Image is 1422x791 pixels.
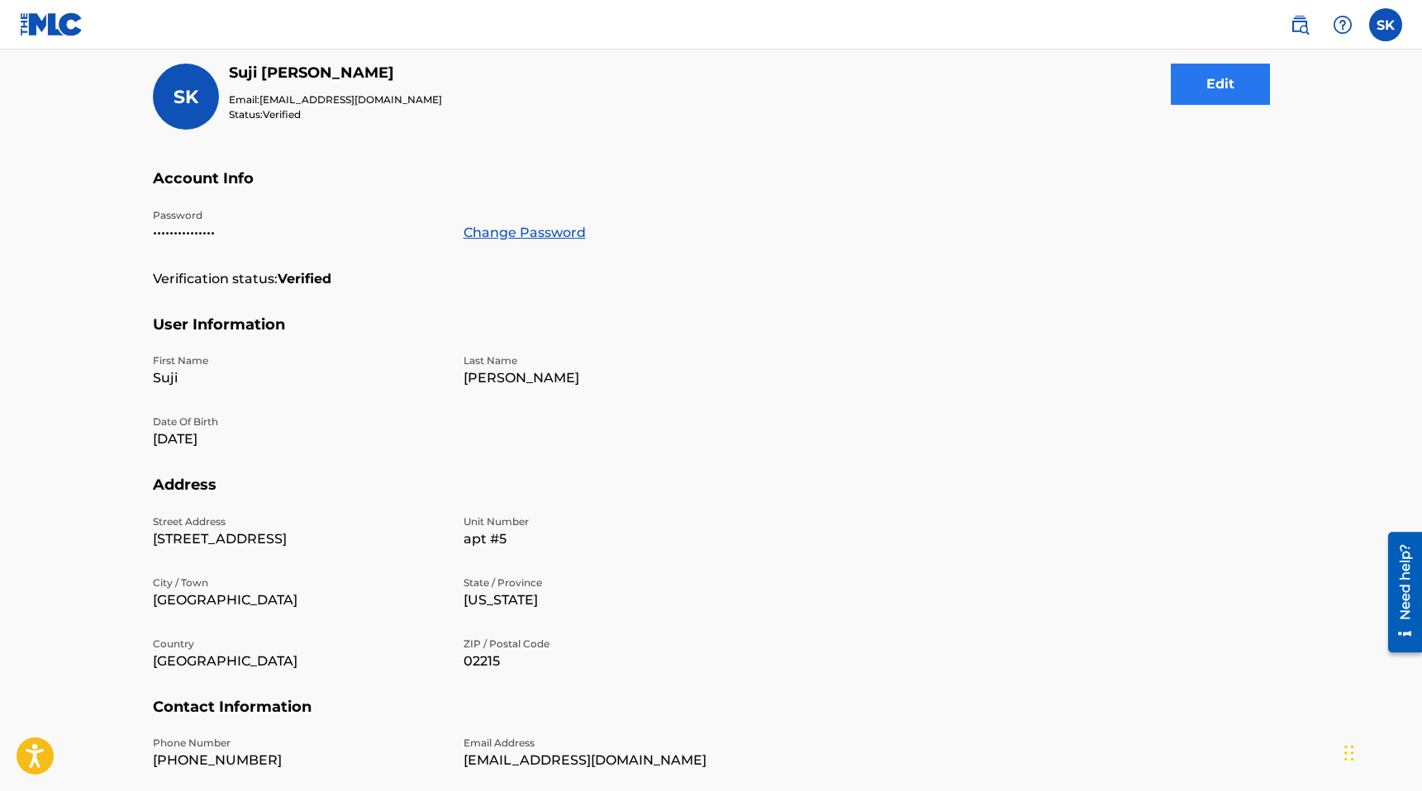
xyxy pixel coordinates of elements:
p: City / Town [153,575,444,590]
h5: Address [153,476,1270,514]
p: apt #5 [464,529,754,549]
p: ZIP / Postal Code [464,637,754,651]
p: Password [153,208,444,223]
p: [GEOGRAPHIC_DATA] [153,651,444,671]
div: 채팅 위젯 [1339,712,1422,791]
iframe: Chat Widget [1339,712,1422,791]
p: Suji [153,368,444,388]
div: User Menu [1369,8,1402,41]
p: [US_STATE] [464,590,754,610]
p: [PERSON_NAME] [464,368,754,388]
p: Date Of Birth [153,414,444,429]
p: State / Province [464,575,754,590]
a: Change Password [464,223,586,243]
p: Last Name [464,353,754,368]
img: search [1290,15,1310,35]
p: First Name [153,353,444,368]
p: Street Address [153,514,444,529]
p: [GEOGRAPHIC_DATA] [153,590,444,610]
p: Country [153,637,444,651]
p: Unit Number [464,514,754,529]
p: 02215 [464,651,754,671]
iframe: Resource Center [1376,526,1422,659]
strong: Verified [278,269,331,289]
p: ••••••••••••••• [153,223,444,243]
p: [EMAIL_ADDRESS][DOMAIN_NAME] [464,751,754,770]
button: Edit [1171,64,1270,105]
span: Verified [263,108,301,121]
p: Email: [229,92,442,107]
h5: Suji Kim [229,64,442,83]
h5: Contact Information [153,698,1270,737]
div: Help [1326,8,1359,41]
p: Verification status: [153,269,278,289]
a: Public Search [1283,8,1316,41]
p: Status: [229,107,442,122]
p: [PHONE_NUMBER] [153,751,444,770]
img: help [1333,15,1353,35]
h5: User Information [153,315,1270,354]
p: [STREET_ADDRESS] [153,529,444,549]
span: [EMAIL_ADDRESS][DOMAIN_NAME] [259,93,442,106]
p: [DATE] [153,429,444,449]
p: Email Address [464,736,754,751]
p: Phone Number [153,736,444,751]
h5: Account Info [153,169,1270,208]
img: MLC Logo [20,12,83,36]
span: SK [174,86,198,108]
div: 드래그 [1344,728,1354,778]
